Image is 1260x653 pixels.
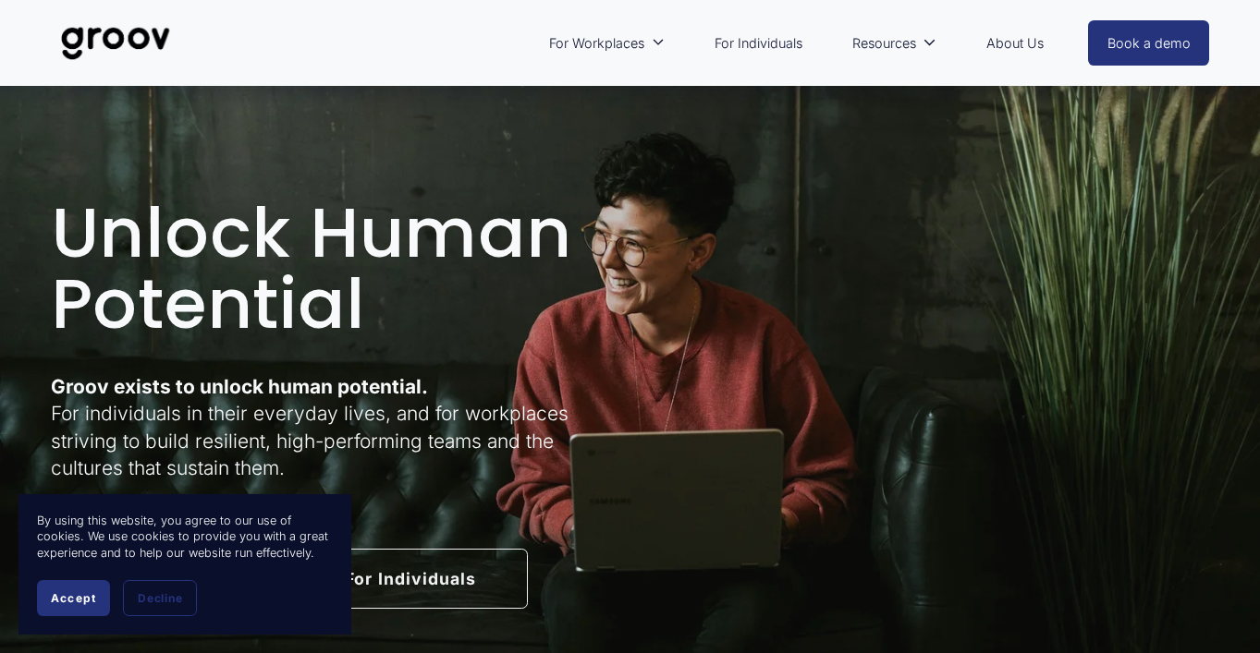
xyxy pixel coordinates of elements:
button: Accept [37,580,110,616]
button: Decline [123,580,197,616]
h1: Unlock Human Potential [51,198,625,340]
a: Book a demo [1088,20,1210,66]
span: Resources [852,31,916,55]
p: For individuals in their everyday lives, and for workplaces striving to build resilient, high-per... [51,373,625,481]
a: About Us [977,22,1053,65]
strong: Groov exists to unlock human potential. [51,375,428,398]
section: Cookie banner [18,494,351,635]
span: Accept [51,591,96,605]
a: For Individuals [294,549,528,609]
a: For Individuals [705,22,812,65]
p: By using this website, you agree to our use of cookies. We use cookies to provide you with a grea... [37,513,333,562]
span: For Workplaces [549,31,644,55]
img: Groov | Unlock Human Potential at Work and in Life [51,13,181,74]
a: folder dropdown [843,22,946,65]
a: folder dropdown [540,22,674,65]
span: Decline [138,591,182,605]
